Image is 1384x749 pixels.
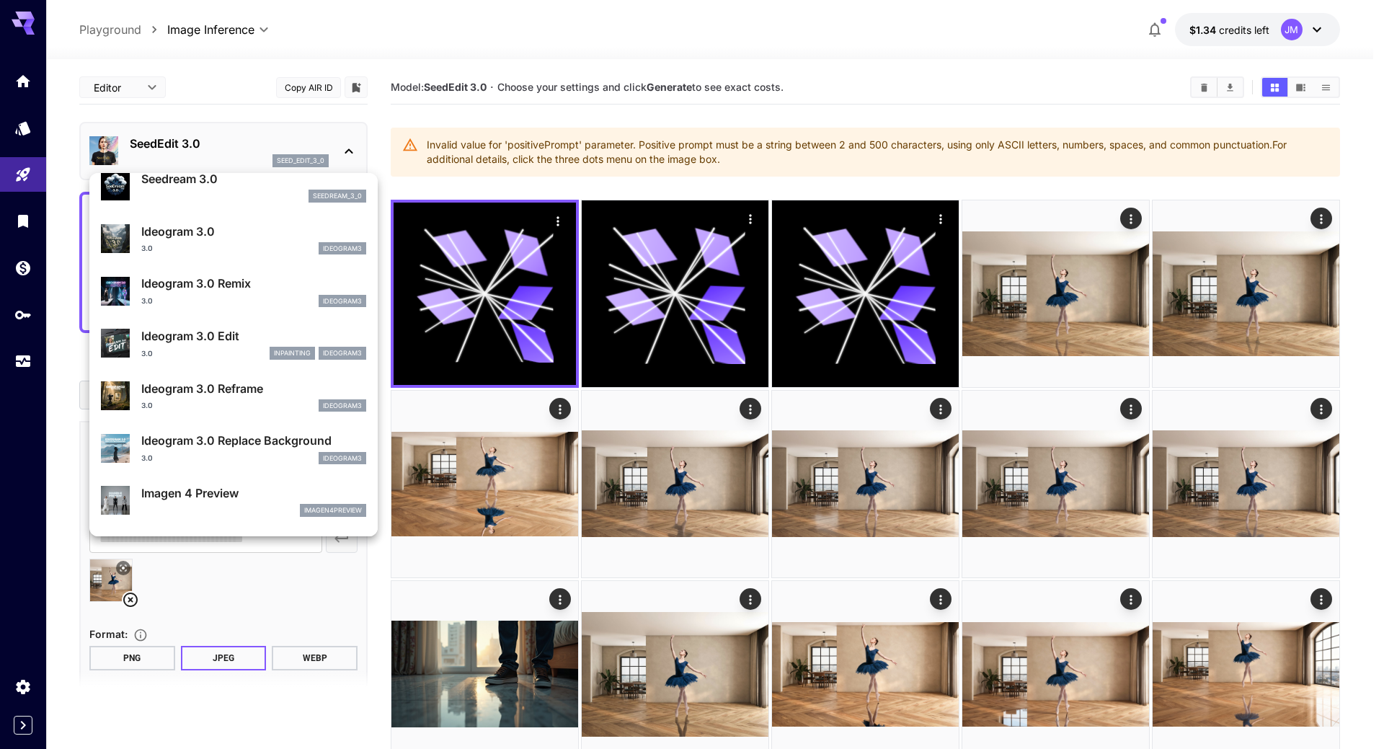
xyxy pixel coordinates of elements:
div: Ideogram 3.0 Remix3.0ideogram3 [101,269,366,313]
p: ideogram3 [323,453,362,464]
p: ideogram3 [323,401,362,411]
p: Ideogram 3.0 Remix [141,275,366,292]
p: Imagen 4 Preview [141,484,366,502]
div: Ideogram 3.0 Replace Background3.0ideogram3 [101,426,366,470]
p: inpainting [274,348,311,358]
div: Seedream 3.0seedream_3_0 [101,164,366,208]
p: 3.0 [141,348,153,359]
p: imagen4preview [304,505,362,515]
p: ideogram3 [323,296,362,306]
p: Ideogram 3.0 Replace Background [141,432,366,449]
p: 3.0 [141,453,153,464]
p: Ideogram 3.0 Edit [141,327,366,345]
p: 3.0 [141,400,153,411]
p: Ideogram 3.0 Reframe [141,380,366,397]
div: Ideogram 3.03.0ideogram3 [101,217,366,261]
div: Ideogram 3.0 Reframe3.0ideogram3 [101,374,366,418]
p: Ideogram 3.0 [141,223,366,240]
p: 3.0 [141,243,153,254]
div: Imagen 4 Previewimagen4preview [101,479,366,523]
p: 3.0 [141,296,153,306]
p: seedream_3_0 [313,191,362,201]
p: ideogram3 [323,348,362,358]
div: Ideogram 3.0 Edit3.0inpaintingideogram3 [101,322,366,365]
p: ideogram3 [323,244,362,254]
p: Seedream 3.0 [141,170,366,187]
